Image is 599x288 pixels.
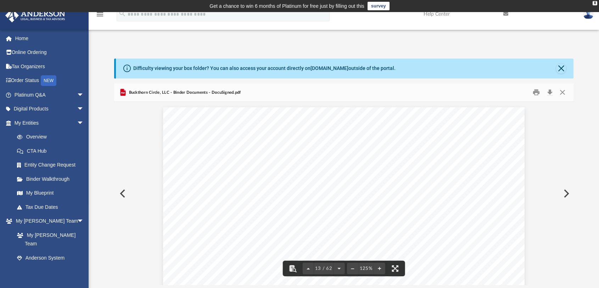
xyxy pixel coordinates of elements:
span: arrow_drop_down [77,88,91,102]
span: arrow_drop_down [77,214,91,229]
button: Print [530,87,544,98]
i: menu [96,10,104,18]
i: search [118,10,126,17]
div: close [593,1,597,5]
span: Buckthorn Circle, LLC - Binder Documents - DocuSigned.pdf [127,89,241,96]
a: My Entitiesarrow_drop_down [5,116,95,130]
span: arrow_drop_down [77,116,91,130]
button: Zoom out [347,261,358,276]
div: Document Viewer [114,102,573,285]
a: Digital Productsarrow_drop_down [5,102,95,116]
button: 13 / 62 [314,261,334,276]
button: Zoom in [374,261,385,276]
button: Previous page [303,261,314,276]
a: Home [5,31,95,45]
button: Enter fullscreen [387,261,403,276]
div: Difficulty viewing your box folder? You can also access your account directly on outside of the p... [133,65,396,72]
span: 13 / 62 [314,266,334,271]
a: Entity Change Request [10,158,95,172]
button: Close [556,87,569,98]
div: Current zoom level [358,266,374,271]
img: Anderson Advisors Platinum Portal [3,9,67,22]
span: arrow_drop_down [77,102,91,116]
div: NEW [41,75,56,86]
a: Tax Organizers [5,59,95,74]
a: Tax Due Dates [10,200,95,214]
img: User Pic [583,9,594,19]
div: File preview [114,102,573,285]
a: Binder Walkthrough [10,172,95,186]
button: Toggle findbar [285,261,301,276]
div: Get a chance to win 6 months of Platinum for free just by filling out this [209,2,364,10]
a: survey [368,2,390,10]
button: Previous File [114,184,130,203]
a: Platinum Q&Aarrow_drop_down [5,88,95,102]
a: CTA Hub [10,144,95,158]
a: Anderson System [10,251,91,265]
a: Overview [10,130,95,144]
a: My [PERSON_NAME] Teamarrow_drop_down [5,214,91,228]
button: Download [543,87,556,98]
a: menu [96,13,104,18]
a: Online Ordering [5,45,95,60]
button: Next File [558,184,573,203]
a: Order StatusNEW [5,74,95,88]
a: [DOMAIN_NAME] [310,65,348,71]
a: My Blueprint [10,186,91,200]
div: Preview [114,83,573,286]
a: My [PERSON_NAME] Team [10,228,88,251]
button: Next page [333,261,345,276]
button: Close [556,64,566,74]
